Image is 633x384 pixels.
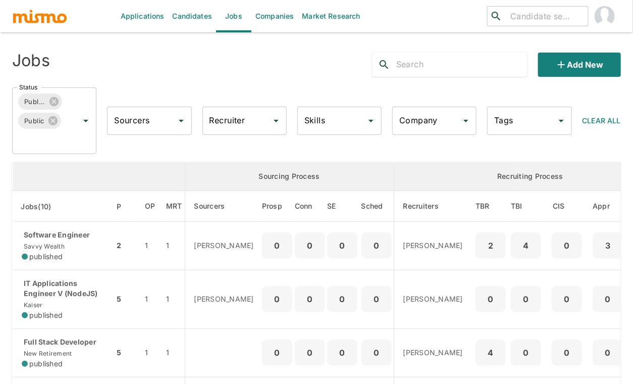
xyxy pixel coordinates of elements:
span: published [29,359,63,369]
p: 0 [597,346,619,360]
p: 0 [299,292,321,306]
th: To Be Interviewed [508,191,544,222]
p: 0 [299,346,321,360]
p: 2 [480,238,502,253]
th: Client Interview Scheduled [544,191,590,222]
th: Recruiters [394,191,473,222]
span: Kaiser [22,301,43,309]
p: IT Applications Engineer V (NodeJS) [22,278,106,299]
button: Open [554,114,568,128]
span: New Retirement [22,350,72,357]
td: 2 [114,222,137,270]
span: published [29,310,63,320]
th: Prospects [262,191,295,222]
td: 5 [114,270,137,328]
th: Open Positions [137,191,164,222]
button: Add new [538,53,621,77]
span: Public [18,115,50,127]
p: 0 [331,238,353,253]
p: 0 [266,346,288,360]
th: Sched [359,191,394,222]
span: Published [18,96,51,108]
th: Connections [295,191,325,222]
p: 0 [597,292,619,306]
div: Published [18,93,62,110]
p: 0 [515,346,537,360]
span: Clear All [583,116,621,125]
p: 0 [515,292,537,306]
p: 0 [365,346,388,360]
button: Open [79,114,93,128]
span: Savvy Wealth [22,243,65,250]
th: Sourcers [185,191,262,222]
p: [PERSON_NAME] [194,241,254,251]
h4: Jobs [12,51,50,71]
p: 0 [480,292,502,306]
p: 0 [556,346,578,360]
th: Priority [114,191,137,222]
p: [PERSON_NAME] [403,241,465,251]
p: 0 [331,292,353,306]
button: Open [269,114,283,128]
td: 1 [137,222,164,270]
p: 4 [515,238,537,253]
p: 0 [266,238,288,253]
span: P [117,201,134,213]
label: Status [19,83,37,91]
p: 0 [365,292,388,306]
img: Carmen Vilachá [595,6,615,26]
td: 1 [137,328,164,377]
p: 0 [299,238,321,253]
button: Open [459,114,473,128]
td: 5 [114,328,137,377]
span: Jobs(10) [21,201,65,213]
img: logo [12,9,68,24]
td: 1 [164,222,185,270]
p: 0 [556,238,578,253]
input: Search [396,57,527,73]
span: published [29,252,63,262]
td: 1 [164,270,185,328]
button: search [372,53,396,77]
div: Public [18,113,61,129]
p: 4 [480,346,502,360]
button: Open [174,114,188,128]
p: 0 [331,346,353,360]
th: To Be Reviewed [473,191,508,222]
p: 0 [266,292,288,306]
p: 3 [597,238,619,253]
button: Open [364,114,378,128]
p: Software Engineer [22,230,106,240]
p: 0 [365,238,388,253]
input: Candidate search [506,9,584,23]
th: Sourcing Process [185,162,394,191]
th: Approved [590,191,625,222]
p: 0 [556,292,578,306]
p: [PERSON_NAME] [403,348,465,358]
p: [PERSON_NAME] [194,294,254,304]
th: Market Research Total [164,191,185,222]
th: Sent Emails [325,191,359,222]
p: [PERSON_NAME] [403,294,465,304]
p: Full Stack Developer [22,337,106,347]
td: 1 [137,270,164,328]
td: 1 [164,328,185,377]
